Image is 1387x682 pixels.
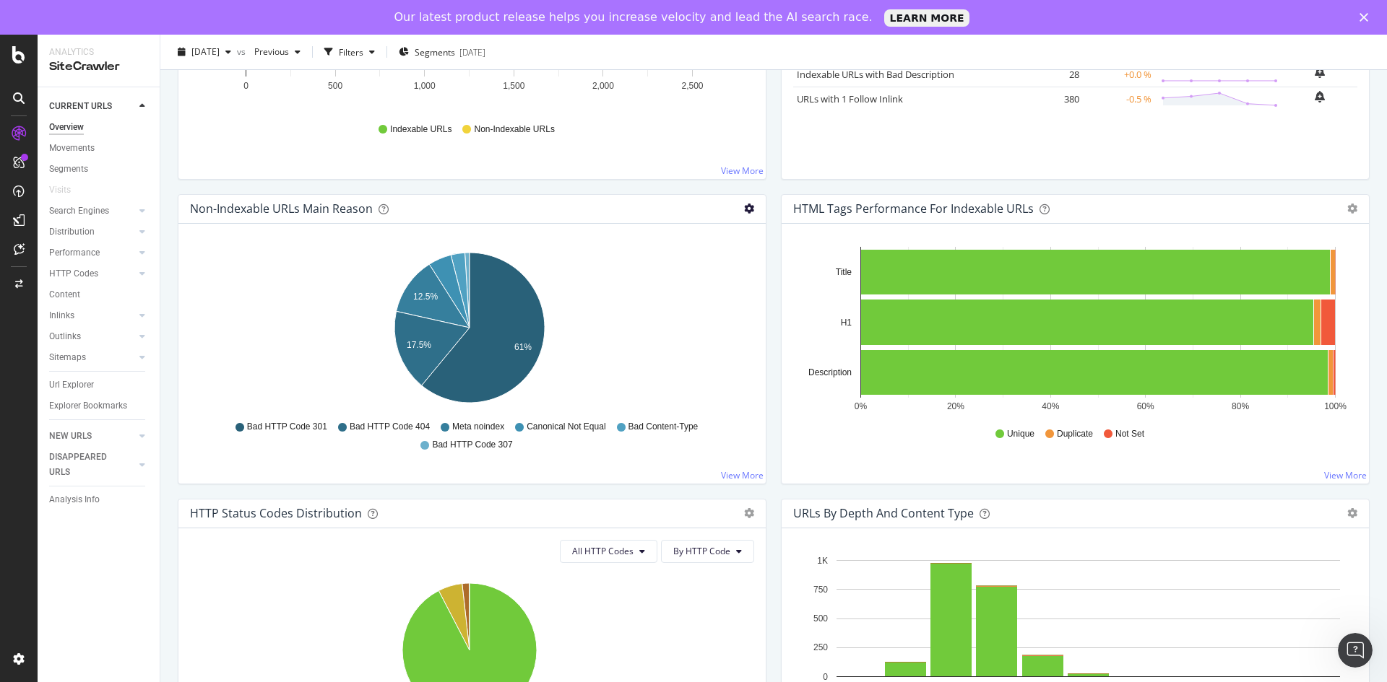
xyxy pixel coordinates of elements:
[49,429,135,444] a: NEW URLS
[49,141,150,156] a: Movements
[49,287,150,302] a: Content
[415,45,455,58] span: Segments
[527,421,605,433] span: Canonical Not Equal
[49,204,109,219] div: Search Engines
[1083,62,1155,87] td: +0.0 %
[249,45,289,58] span: Previous
[49,245,100,261] div: Performance
[1347,204,1357,214] div: gear
[813,613,828,624] text: 500
[572,545,634,557] span: All HTTP Codes
[1042,401,1059,411] text: 40%
[459,45,485,58] div: [DATE]
[808,367,852,377] text: Description
[49,429,92,444] div: NEW URLS
[49,162,150,177] a: Segments
[503,81,524,91] text: 1,500
[1137,401,1154,411] text: 60%
[744,204,754,214] div: gear
[721,165,764,177] a: View More
[1057,428,1093,440] span: Duplicate
[49,46,148,58] div: Analytics
[49,162,88,177] div: Segments
[49,266,135,281] a: HTTP Codes
[817,556,828,566] text: 1K
[191,45,220,58] span: 2025 Aug. 15th
[1025,87,1083,111] td: 380
[836,267,852,277] text: Title
[328,81,342,91] text: 500
[1115,428,1144,440] span: Not Set
[49,492,100,507] div: Analysis Info
[49,183,85,198] a: Visits
[407,340,431,350] text: 17.5%
[190,506,362,520] div: HTTP Status Codes Distribution
[49,350,86,365] div: Sitemaps
[1025,62,1083,87] td: 28
[339,45,363,58] div: Filters
[390,123,451,136] span: Indexable URLs
[592,81,614,91] text: 2,000
[190,247,749,414] svg: A chart.
[560,540,657,563] button: All HTTP Codes
[49,377,94,393] div: Url Explorer
[49,398,127,414] div: Explorer Bookmarks
[49,492,150,507] a: Analysis Info
[1232,401,1249,411] text: 80%
[49,224,135,240] a: Distribution
[855,401,868,411] text: 0%
[813,585,828,595] text: 750
[1360,13,1374,22] div: Close
[49,120,150,135] a: Overview
[413,292,438,302] text: 12.5%
[49,329,135,344] a: Outlinks
[813,642,828,652] text: 250
[243,81,249,91] text: 0
[49,350,135,365] a: Sitemaps
[452,421,504,433] span: Meta noindex
[1007,428,1034,440] span: Unique
[1324,469,1367,481] a: View More
[414,81,436,91] text: 1,000
[49,99,112,114] div: CURRENT URLS
[841,318,852,328] text: H1
[628,421,699,433] span: Bad Content-Type
[49,398,150,414] a: Explorer Bookmarks
[49,141,95,156] div: Movements
[514,342,532,352] text: 61%
[432,439,512,451] span: Bad HTTP Code 307
[249,40,306,64] button: Previous
[319,40,381,64] button: Filters
[237,45,249,58] span: vs
[190,201,373,216] div: Non-Indexable URLs Main Reason
[793,506,974,520] div: URLs by Depth and Content Type
[823,672,828,682] text: 0
[1338,633,1373,668] iframe: Intercom live chat
[1315,91,1325,102] div: bell-plus
[1083,87,1155,111] td: -0.5 %
[681,81,703,91] text: 2,500
[793,201,1034,216] div: HTML Tags Performance for Indexable URLs
[172,40,237,64] button: [DATE]
[793,247,1352,414] svg: A chart.
[49,329,81,344] div: Outlinks
[49,183,71,198] div: Visits
[474,123,554,136] span: Non-Indexable URLs
[247,421,327,433] span: Bad HTTP Code 301
[49,224,95,240] div: Distribution
[49,287,80,302] div: Content
[49,450,122,480] div: DISAPPEARED URLS
[49,308,135,323] a: Inlinks
[947,401,964,411] text: 20%
[661,540,754,563] button: By HTTP Code
[744,508,754,518] div: gear
[1347,508,1357,518] div: gear
[49,245,135,261] a: Performance
[49,450,135,480] a: DISAPPEARED URLS
[884,9,970,27] a: LEARN MORE
[394,10,873,25] div: Our latest product release helps you increase velocity and lead the AI search race.
[797,92,903,105] a: URLs with 1 Follow Inlink
[49,99,135,114] a: CURRENT URLS
[673,545,730,557] span: By HTTP Code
